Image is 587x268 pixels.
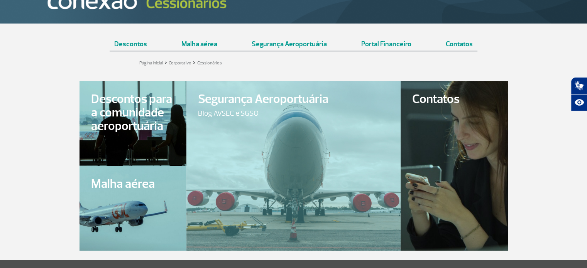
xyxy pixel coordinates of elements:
[441,31,477,51] a: Contatos
[80,166,187,251] a: Malha aérea
[571,94,587,111] button: Abrir recursos assistivos.
[139,60,163,66] a: Página inicial
[110,31,152,51] a: Descontos
[401,81,508,251] a: Contatos
[197,60,222,66] a: Cessionários
[412,93,496,106] span: Contatos
[186,81,401,251] a: Segurança AeroportuáriaBlog AVSEC e SGSO
[80,81,187,166] a: Descontos para a comunidade aeroportuária
[164,58,167,67] a: >
[198,93,389,106] span: Segurança Aeroportuária
[247,31,332,51] a: Segurança Aeroportuária
[571,77,587,111] div: Plugin de acessibilidade da Hand Talk.
[193,58,196,67] a: >
[169,60,191,66] a: Corporativo
[177,31,222,51] a: Malha aérea
[571,77,587,94] button: Abrir tradutor de língua de sinais.
[357,31,416,51] a: Portal Financeiro
[198,109,389,118] span: Blog AVSEC e SGSO
[91,93,175,133] span: Descontos para a comunidade aeroportuária
[91,177,175,191] span: Malha aérea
